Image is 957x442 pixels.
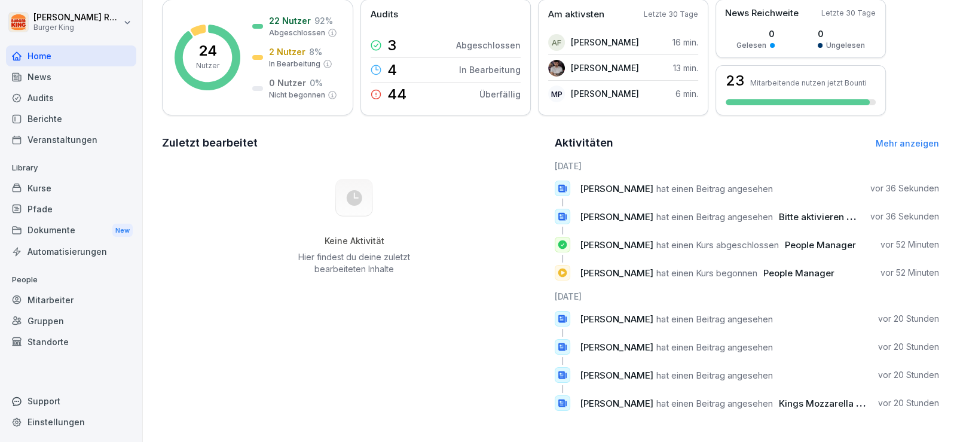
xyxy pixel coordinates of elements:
[736,40,766,51] p: Gelesen
[736,28,775,40] p: 0
[371,8,398,22] p: Audits
[656,211,773,222] span: hat einen Beitrag angesehen
[580,183,653,194] span: [PERSON_NAME]
[785,239,856,251] span: People Manager
[644,9,698,20] p: Letzte 30 Tage
[580,313,653,325] span: [PERSON_NAME]
[6,158,136,178] p: Library
[878,313,939,325] p: vor 20 Stunden
[6,391,136,411] div: Support
[878,341,939,353] p: vor 20 Stunden
[870,182,939,194] p: vor 36 Sekunden
[6,108,136,129] a: Berichte
[196,60,219,71] p: Nutzer
[269,77,306,89] p: 0 Nutzer
[6,199,136,220] a: Pfade
[580,342,653,353] span: [PERSON_NAME]
[314,14,333,27] p: 92 %
[6,87,136,108] a: Audits
[878,369,939,381] p: vor 20 Stunden
[580,267,653,279] span: [PERSON_NAME]
[548,8,604,22] p: Am aktivsten
[198,44,217,58] p: 24
[387,63,397,77] p: 4
[269,59,320,69] p: In Bearbeitung
[580,370,653,381] span: [PERSON_NAME]
[672,36,698,48] p: 16 min.
[656,342,773,353] span: hat einen Beitrag angesehen
[750,78,867,87] p: Mitarbeitende nutzen jetzt Bounti
[656,370,773,381] span: hat einen Beitrag angesehen
[456,39,521,51] p: Abgeschlossen
[580,239,653,251] span: [PERSON_NAME]
[6,289,136,310] a: Mitarbeiter
[269,28,325,38] p: Abgeschlossen
[6,220,136,242] a: DokumenteNew
[6,310,136,331] a: Gruppen
[548,34,565,51] div: AF
[33,23,121,32] p: Burger King
[673,62,698,74] p: 13 min.
[821,8,876,19] p: Letzte 30 Tage
[555,290,939,303] h6: [DATE]
[387,87,406,102] p: 44
[162,135,546,151] h2: Zuletzt bearbeitet
[656,239,779,251] span: hat einen Kurs abgeschlossen
[880,267,939,279] p: vor 52 Minuten
[571,36,639,48] p: [PERSON_NAME]
[548,60,565,77] img: tw5tnfnssutukm6nhmovzqwr.png
[269,14,311,27] p: 22 Nutzer
[571,62,639,74] p: [PERSON_NAME]
[826,40,865,51] p: Ungelesen
[876,138,939,148] a: Mehr anzeigen
[294,251,415,275] p: Hier findest du deine zuletzt bearbeiteten Inhalte
[6,331,136,352] a: Standorte
[725,7,799,20] p: News Reichweite
[548,86,565,102] div: MP
[309,45,322,58] p: 8 %
[880,239,939,251] p: vor 52 Minuten
[479,88,521,100] p: Überfällig
[112,224,133,237] div: New
[6,220,136,242] div: Dokumente
[6,270,136,289] p: People
[763,267,834,279] span: People Manager
[294,236,415,246] h5: Keine Aktivität
[656,183,773,194] span: hat einen Beitrag angesehen
[818,28,865,40] p: 0
[878,397,939,409] p: vor 20 Stunden
[656,398,773,409] span: hat einen Beitrag angesehen
[6,45,136,66] a: Home
[656,313,773,325] span: hat einen Beitrag angesehen
[571,87,639,100] p: [PERSON_NAME]
[6,241,136,262] a: Automatisierungen
[33,13,121,23] p: [PERSON_NAME] Rohrich
[675,87,698,100] p: 6 min.
[6,411,136,432] a: Einstellungen
[269,90,325,100] p: Nicht begonnen
[6,178,136,199] a: Kurse
[555,135,613,151] h2: Aktivitäten
[580,398,653,409] span: [PERSON_NAME]
[580,211,653,222] span: [PERSON_NAME]
[726,74,744,88] h3: 23
[387,38,396,53] p: 3
[459,63,521,76] p: In Bearbeitung
[555,160,939,172] h6: [DATE]
[269,45,305,58] p: 2 Nutzer
[6,129,136,150] a: Veranstaltungen
[6,66,136,87] a: News
[779,398,950,409] span: Kings Mozzarella verlängert bis [DATE]!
